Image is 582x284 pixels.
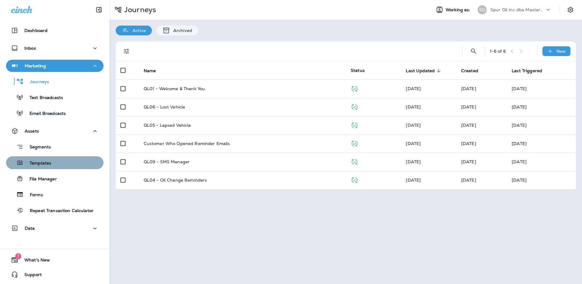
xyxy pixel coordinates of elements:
[512,68,550,73] span: Last Triggered
[90,4,107,16] button: Collapse Sidebar
[23,111,66,117] p: Email Broadcasts
[351,104,358,109] span: Published
[406,159,421,165] span: Jason Munk
[507,98,576,116] td: [DATE]
[512,68,542,73] span: Last Triggered
[461,159,476,165] span: Unknown
[507,134,576,153] td: [DATE]
[507,80,576,98] td: [DATE]
[24,208,93,214] p: Repeat Transaction Calculator
[122,5,156,14] p: Journeys
[406,86,421,91] span: Jason Munk
[461,68,486,73] span: Created
[144,159,190,164] p: QL09 - SMS Manager
[478,5,487,14] div: SO
[406,122,421,128] span: Jason Munk
[121,45,133,57] button: Filters
[507,116,576,134] td: [DATE]
[25,63,46,68] p: Marketing
[406,68,435,73] span: Last Updated
[6,172,103,185] button: File Manager
[23,95,63,101] p: Text Broadcasts
[406,68,443,73] span: Last Updated
[129,28,146,33] p: Active
[24,46,36,51] p: Inbox
[406,104,421,110] span: Jason Munk
[24,79,49,85] p: Journeys
[490,7,545,12] p: Spur Oil Inc dba MasterLube
[461,86,476,91] span: Jason Munk
[6,156,103,169] button: Templates
[565,4,576,15] button: Settings
[556,49,566,54] p: New
[144,68,164,73] span: Name
[461,177,476,183] span: Michelle Anderson
[144,123,191,128] p: QL05 - Lapsed Vehicle
[351,122,358,127] span: Published
[144,141,230,146] p: Customer Who Opened Reminder Emails
[351,140,358,146] span: Published
[24,28,47,33] p: Dashboard
[507,171,576,189] td: [DATE]
[23,176,57,182] p: File Manager
[351,158,358,164] span: Published
[6,268,103,281] button: Support
[406,177,421,183] span: Jason Munk
[18,257,50,265] span: What's New
[461,104,476,110] span: Jason Munk
[507,153,576,171] td: [DATE]
[461,141,476,146] span: Jason Munk
[6,188,103,201] button: Forms
[461,68,478,73] span: Created
[18,272,42,279] span: Support
[6,222,103,234] button: Data
[144,86,205,91] p: QL01 - Welcome & Thank You
[23,144,51,151] p: Segments
[6,107,103,119] button: Email Broadcasts
[490,49,506,54] div: 1 - 6 of 6
[446,7,472,12] span: Working as:
[144,105,185,109] p: QL06 - Lost Vehicle
[468,45,480,57] button: Search Journeys
[25,129,39,133] p: Assets
[144,68,156,73] span: Name
[23,161,51,166] p: Templates
[6,60,103,72] button: Marketing
[6,24,103,37] button: Dashboard
[144,178,207,183] p: QL04 - Oil Change Reminders
[6,91,103,104] button: Text Broadcasts
[25,226,35,231] p: Data
[170,28,192,33] p: Archived
[351,68,365,73] span: Status
[406,141,421,146] span: Jason Munk
[6,140,103,153] button: Segments
[351,177,358,182] span: Published
[351,85,358,91] span: Published
[6,204,103,217] button: Repeat Transaction Calculator
[6,42,103,54] button: Inbox
[6,125,103,137] button: Assets
[15,253,21,259] span: 7
[461,122,476,128] span: Unknown
[6,75,103,88] button: Journeys
[24,192,43,198] p: Forms
[6,254,103,266] button: 7What's New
